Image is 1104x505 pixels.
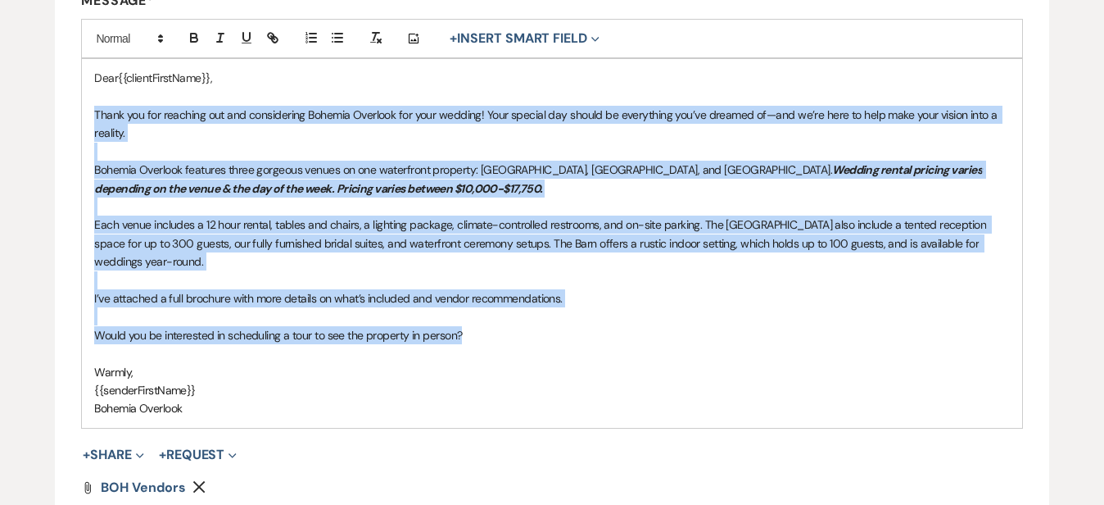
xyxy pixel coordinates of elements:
em: Wedding rental pricing varies depending on the venue & the day of the week. Pricing varies betwee... [94,162,984,195]
span: Would you be interested in scheduling a tour to see the property in person? [94,328,462,343]
span: Thank you for reaching out and considering Bohemia Overlook for your wedding! Your special day sh... [94,107,1000,140]
span: Each venue includes a 12 hour rental, tables and chairs, a lighting package, climate-controlled r... [94,217,989,269]
span: I’ve attached a full brochure with more details on what’s included and vendor recommendations. [94,291,562,306]
span: + [159,448,166,462]
button: Request [159,448,237,462]
span: + [83,448,90,462]
span: {{senderFirstName}} [94,383,195,398]
span: Warmly, [94,365,133,380]
span: + [450,32,457,45]
button: Share [83,448,144,462]
span: BOH Vendors [101,479,185,496]
p: Dear{{clientFirstName}}, [94,69,1009,87]
button: Insert Smart Field [444,29,604,48]
span: Bohemia Overlook [94,401,182,416]
a: BOH Vendors [101,481,185,494]
span: Bohemia Overlook features three gorgeous venues on one waterfront property: [GEOGRAPHIC_DATA], [G... [94,162,832,177]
